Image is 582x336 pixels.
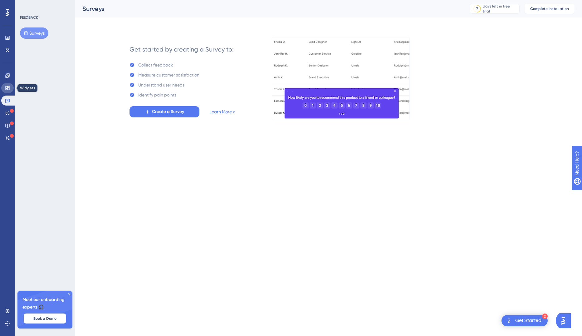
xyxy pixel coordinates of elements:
div: Identify pain points [138,91,176,99]
span: Meet our onboarding experts 🎧 [22,296,67,311]
img: launcher-image-alternative-text [505,317,513,324]
div: 7 [476,6,478,11]
button: Create a Survey [130,106,199,117]
div: Understand user needs [138,81,184,89]
div: FEEDBACK [20,15,38,20]
a: Learn More > [209,108,235,116]
span: Book a Demo [33,316,56,321]
div: Collect feedback [138,61,173,69]
button: Complete Installation [525,4,575,14]
div: days left in free trial [483,4,517,14]
iframe: UserGuiding AI Assistant Launcher [556,311,575,330]
div: Get Started! [515,317,543,324]
span: Create a Survey [152,108,184,116]
button: Surveys [20,27,48,39]
div: 2 [542,314,548,319]
span: Need Help? [15,2,39,9]
button: Book a Demo [24,314,66,324]
span: Complete Installation [530,6,569,11]
div: Open Get Started! checklist, remaining modules: 2 [501,315,548,326]
div: Surveys [82,4,454,13]
div: Measure customer satisfaction [138,71,199,79]
img: b81bf5b5c10d0e3e90f664060979471a.gif [272,37,410,120]
div: Get started by creating a Survey to: [130,45,234,54]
